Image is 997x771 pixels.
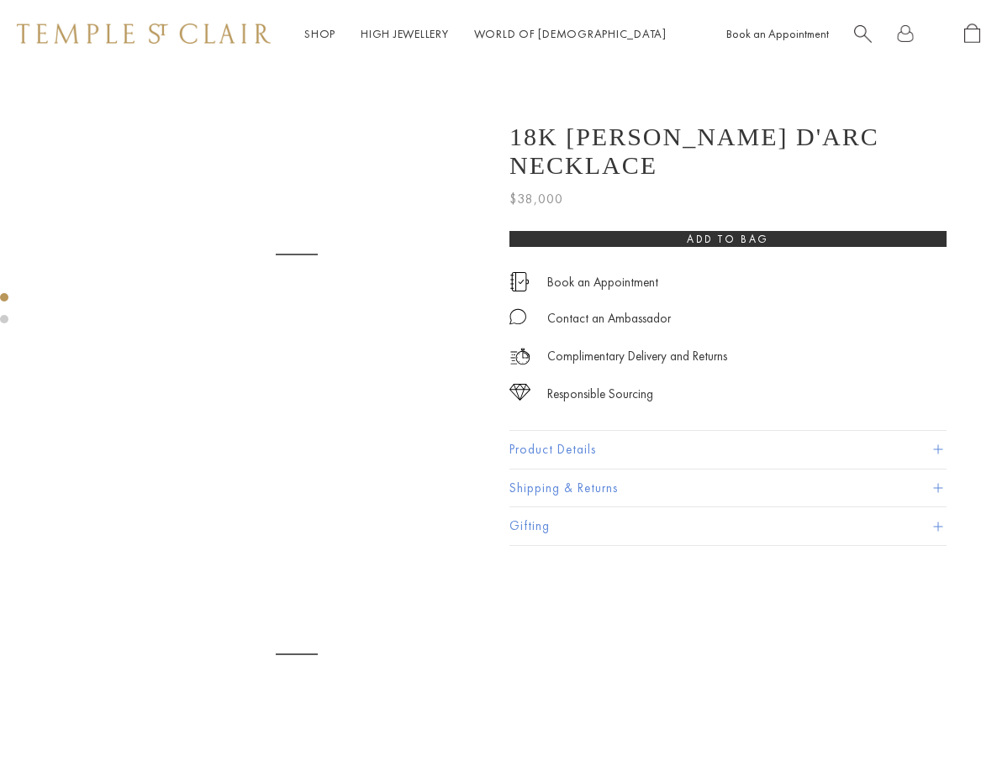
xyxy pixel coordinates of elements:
[17,24,271,44] img: Temple St. Clair
[509,188,563,210] span: $38,000
[687,232,769,246] span: Add to bag
[509,431,947,469] button: Product Details
[547,384,653,405] div: Responsible Sourcing
[509,123,947,180] h1: 18K [PERSON_NAME] d'Arc Necklace
[509,469,947,507] button: Shipping & Returns
[964,24,980,45] a: Open Shopping Bag
[474,26,667,41] a: World of [DEMOGRAPHIC_DATA]World of [DEMOGRAPHIC_DATA]
[509,384,530,401] img: icon_sourcing.svg
[509,507,947,545] button: Gifting
[547,308,671,329] div: Contact an Ambassador
[304,26,335,41] a: ShopShop
[509,272,530,291] img: icon_appointment.svg
[509,231,947,247] button: Add to bag
[361,26,449,41] a: High JewelleryHigh Jewellery
[726,26,829,41] a: Book an Appointment
[547,273,658,291] a: Book an Appointment
[509,346,530,367] img: icon_delivery.svg
[509,308,526,325] img: MessageIcon-01_2.svg
[547,346,727,367] p: Complimentary Delivery and Returns
[304,24,667,45] nav: Main navigation
[854,24,872,45] a: Search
